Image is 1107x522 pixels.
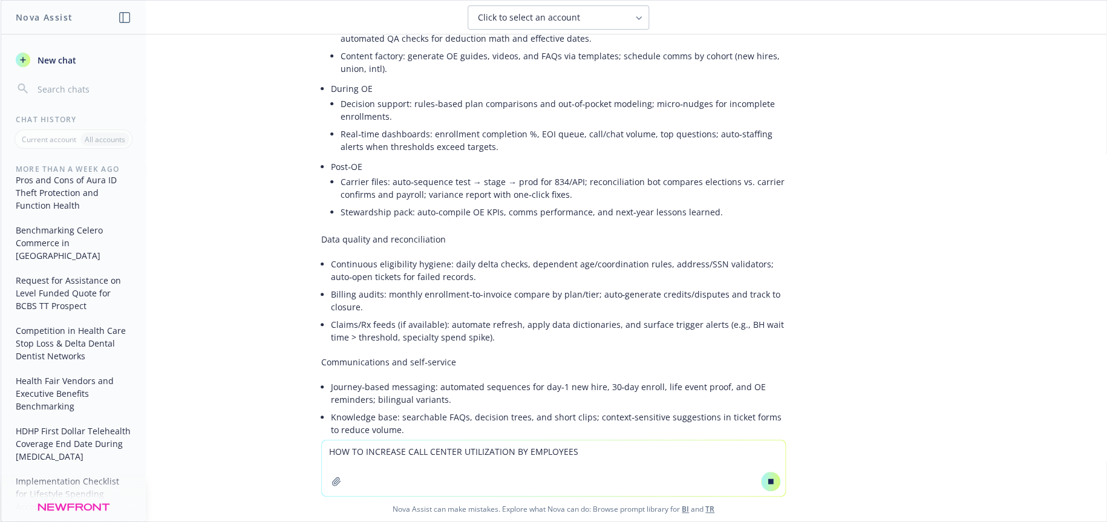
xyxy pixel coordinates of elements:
p: Communications and self‑service [321,356,786,368]
button: Competition in Health Care Stop Loss & Delta Dental Dentist Networks [11,321,136,366]
input: Search chats [35,80,131,97]
a: TR [705,504,714,514]
button: Pros and Cons of Aura ID Theft Protection and Function Health [11,170,136,215]
button: Implementation Checklist for Lifestyle Spending Account [11,471,136,517]
button: HDHP First Dollar Telehealth Coverage End Date During [MEDICAL_DATA] [11,421,136,466]
li: Carrier files: auto‑sequence test → stage → prod for 834/API; reconciliation bot compares electio... [341,173,786,203]
span: Click to select an account [478,11,580,24]
h1: Nova Assist [16,11,73,24]
button: New chat [11,49,136,71]
li: Stewardship pack: auto‑compile OE KPIs, comms performance, and next‑year lessons learned. [341,203,786,221]
li: Knowledge base: searchable FAQs, decision trees, and short clips; context‑sensitive suggestions i... [331,408,786,439]
li: Chat/virtual assistant: scripted intents for ID cards, network search, EOB basics, and OE deadlin... [331,439,786,469]
span: Nova Assist can make mistakes. Explore what Nova can do: Browse prompt library for and [5,497,1102,521]
li: Journey‑based messaging: automated sequences for day‑1 new hire, 30‑day enroll, life event proof,... [331,378,786,408]
p: Current account [22,134,76,145]
div: Chat History [1,114,146,125]
li: Post‑OE [331,158,786,223]
button: Benchmarking Celero Commerce in [GEOGRAPHIC_DATA] [11,220,136,266]
li: During OE [331,80,786,158]
p: Data quality and reconciliation [321,233,786,246]
div: More than a week ago [1,163,146,174]
li: Content factory: generate OE guides, videos, and FAQs via templates; schedule comms by cohort (ne... [341,47,786,77]
li: Claims/Rx feeds (if available): automate refresh, apply data dictionaries, and surface trigger al... [331,316,786,346]
li: Continuous eligibility hygiene: daily delta checks, dependent age/coordination rules, address/SSN... [331,255,786,285]
li: Real‑time dashboards: enrollment completion %, EOI queue, call/chat volume, top questions; auto‑s... [341,125,786,155]
a: BI [682,504,689,514]
button: Request for Assistance on Level Funded Quote for BCBS TT Prospect [11,270,136,316]
span: New chat [35,54,76,67]
li: Billing audits: monthly enrollment‑to‑invoice compare by plan/tier; auto‑generate credits/dispute... [331,285,786,316]
p: All accounts [85,134,125,145]
li: Decision support: rules‑based plan comparisons and out‑of‑pocket modeling; micro‑nudges for incom... [341,95,786,125]
button: Health Fair Vendors and Executive Benefits Benchmarking [11,371,136,416]
button: Click to select an account [468,5,649,30]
